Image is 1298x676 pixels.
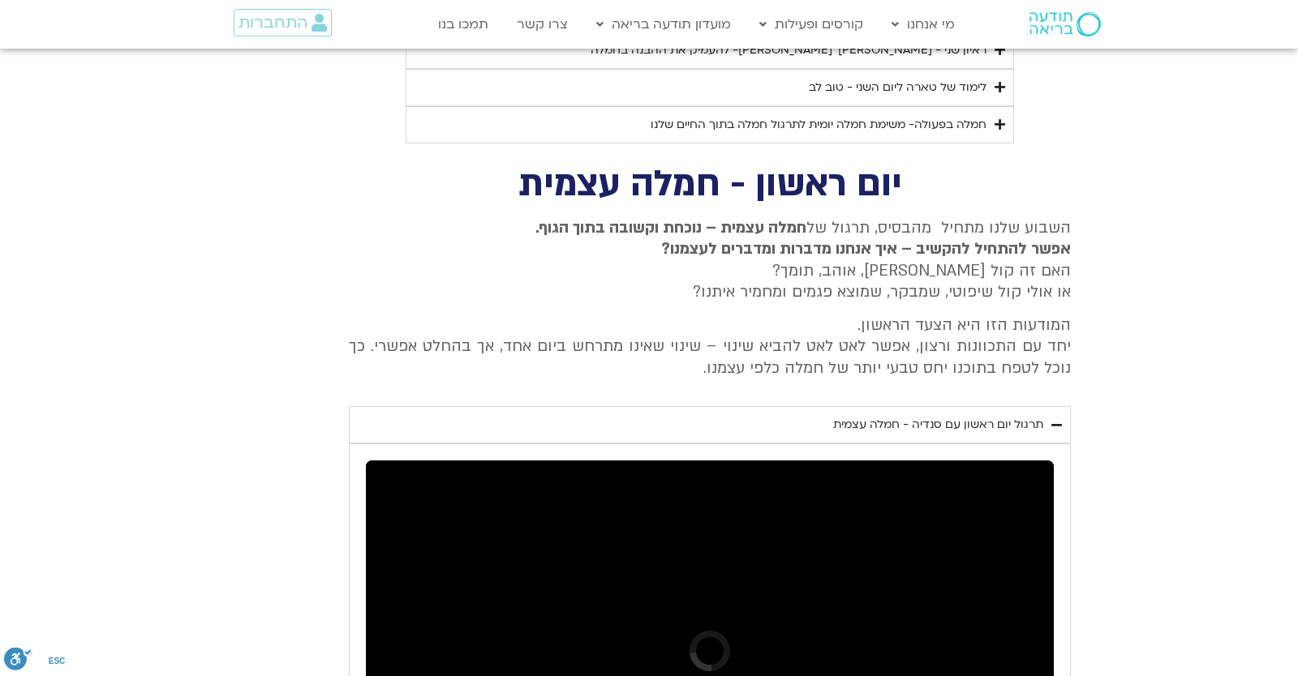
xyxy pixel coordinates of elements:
h2: יום ראשון - חמלה עצמית [349,168,1071,201]
div: תרגול יום ראשון עם סנדיה - חמלה עצמית [833,415,1043,434]
p: המודעות הזו היא הצעד הראשון. יחד עם התכוונות ורצון, אפשר לאט לאט להביא שינוי – שינוי שאינו מתרחש ... [349,314,1071,379]
strong: חמלה עצמית – נוכחת וקשובה בתוך הגוף. אפשר להתחיל להקשיב – איך אנחנו מדברות ומדברים לעצמנו? [535,217,1071,259]
summary: חמלה בפעולה- משימת חמלה יומית לתרגול חמלה בתוך החיים שלנו [406,106,1014,143]
div: ראיון שני - [PERSON_NAME]׳ [PERSON_NAME]- להעמיק את ההבנה בחמלה [591,41,986,60]
a: התחברות [234,9,332,36]
span: התחברות [239,14,307,32]
a: צרו קשר [509,9,576,40]
summary: תרגול יום ראשון עם סנדיה - חמלה עצמית [349,406,1071,443]
summary: לימוד של טארה ליום השני - טוב לב [406,69,1014,106]
a: מי אנחנו [883,9,963,40]
div: חמלה בפעולה- משימת חמלה יומית לתרגול חמלה בתוך החיים שלנו [651,115,986,135]
a: מועדון תודעה בריאה [588,9,739,40]
a: קורסים ופעילות [751,9,871,40]
a: תמכו בנו [430,9,496,40]
img: תודעה בריאה [1029,12,1101,36]
div: לימוד של טארה ליום השני - טוב לב [809,78,986,97]
summary: ראיון שני - [PERSON_NAME]׳ [PERSON_NAME]- להעמיק את ההבנה בחמלה [406,32,1014,69]
p: השבוע שלנו מתחיל מהבסיס, תרגול של האם זה קול [PERSON_NAME], אוהב, תומך? או אולי קול שיפוטי, שמבקר... [349,217,1071,303]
